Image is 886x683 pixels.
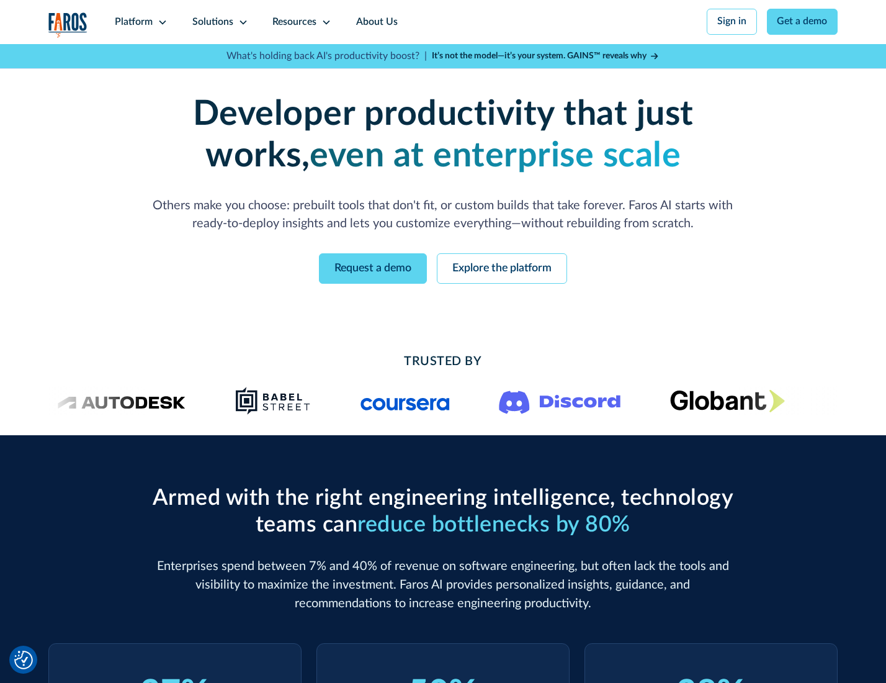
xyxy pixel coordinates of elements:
span: reduce bottlenecks by 80% [357,513,630,536]
img: Globant's logo [670,389,785,412]
a: Get a demo [767,9,838,35]
img: Logo of the communication platform Discord. [499,388,620,414]
div: Resources [272,15,316,30]
p: Enterprises spend between 7% and 40% of revenue on software engineering, but often lack the tools... [147,558,739,613]
img: Babel Street logo png [235,386,311,416]
img: Logo of the analytics and reporting company Faros. [48,12,88,38]
a: Request a demo [319,253,427,284]
img: Revisit consent button [14,651,33,669]
button: Cookie Settings [14,651,33,669]
div: Solutions [192,15,233,30]
strong: even at enterprise scale [310,138,681,173]
img: Logo of the design software company Autodesk. [57,392,186,409]
img: Logo of the online learning platform Coursera. [360,391,450,411]
h2: Armed with the right engineering intelligence, technology teams can [147,485,739,538]
h2: Trusted By [147,353,739,371]
div: Platform [115,15,153,30]
strong: It’s not the model—it’s your system. GAINS™ reveals why [432,52,647,60]
a: It’s not the model—it’s your system. GAINS™ reveals why [432,50,660,63]
strong: Developer productivity that just works, [193,97,694,173]
a: Explore the platform [437,253,567,284]
a: Sign in [707,9,757,35]
p: Others make you choose: prebuilt tools that don't fit, or custom builds that take forever. Faros ... [147,197,739,234]
a: home [48,12,88,38]
p: What's holding back AI's productivity boost? | [226,49,427,64]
